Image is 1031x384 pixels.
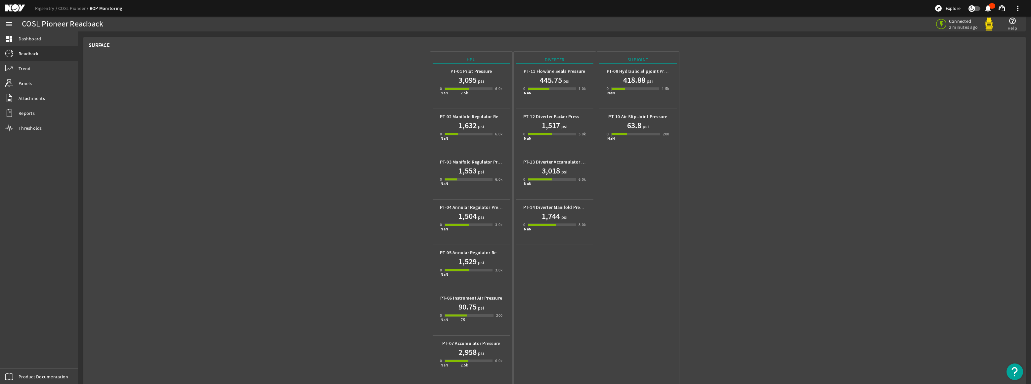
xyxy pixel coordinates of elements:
span: psi [477,350,484,357]
div: 0 [440,221,442,228]
div: Surface [89,42,110,49]
h1: 90.75 [458,302,477,312]
span: Panels [19,80,32,87]
span: Attachments [19,95,45,102]
div: NaN [441,271,448,278]
span: Trend [19,65,30,72]
span: psi [477,168,484,175]
h1: 1,517 [542,120,560,131]
span: psi [641,123,649,130]
div: 0 [440,358,442,364]
mat-icon: explore [934,4,942,12]
span: psi [477,123,484,130]
div: Diverter [516,56,593,64]
mat-icon: dashboard [5,35,13,43]
h1: 1,744 [542,211,560,221]
span: psi [560,168,567,175]
span: psi [645,78,653,84]
h1: 2,958 [458,347,477,358]
div: 6.0k [495,85,503,92]
b: PT-12 Diverter Packer Pressure [523,114,586,120]
div: NaN [524,226,532,232]
span: Product Documentation [19,373,68,380]
img: Yellowpod.svg [982,18,996,31]
h1: 1,553 [458,166,477,176]
div: NaN [441,316,448,323]
div: NaN [524,90,532,96]
span: Readback [19,50,38,57]
div: Slipjoint [599,56,677,64]
div: 0 [440,85,442,92]
h1: 1,504 [458,211,477,221]
div: 3.0k [579,131,586,137]
mat-icon: help_outline [1009,17,1016,25]
div: 1.0k [579,85,586,92]
mat-icon: menu [5,20,13,28]
button: Explore [932,3,963,14]
span: psi [477,259,484,266]
b: PT-09 Hydraulic Slipjoint Pressure [607,68,678,74]
div: 6.0k [495,358,503,364]
a: Rigsentry [35,5,58,11]
span: Help [1008,25,1017,31]
div: NaN [524,135,532,142]
span: Dashboard [19,35,41,42]
b: PT-10 Air Slip Joint Pressure [608,114,667,120]
b: PT-01 Pilot Pressure [451,68,492,74]
b: PT-04 Annular Regulator Pressure [440,204,509,211]
div: 0 [440,312,442,319]
h1: 445.75 [540,75,562,85]
div: COSL Pioneer Readback [22,21,103,27]
div: 0 [440,176,442,183]
div: 0 [440,131,442,137]
div: 75 [461,316,465,323]
div: 3.0k [579,221,586,228]
div: 0 [523,221,525,228]
mat-icon: support_agent [998,4,1006,12]
h1: 1,529 [458,256,477,267]
div: 200 [663,131,669,137]
b: PT-05 Annular Regulator Readback Pressure [440,250,530,256]
h1: 1,632 [458,120,477,131]
div: NaN [441,180,448,187]
div: NaN [524,180,532,187]
div: 0 [607,131,609,137]
div: NaN [607,135,615,142]
div: NaN [441,90,448,96]
div: 6.0k [579,176,586,183]
span: psi [560,123,567,130]
span: psi [560,214,567,220]
span: Explore [946,5,961,12]
div: NaN [441,226,448,232]
b: PT-07 Accumulator Pressure [442,340,500,347]
span: psi [477,78,484,84]
div: HPU [433,56,510,64]
div: NaN [607,90,615,96]
button: Open Resource Center [1007,363,1023,380]
div: 200 [496,312,502,319]
b: PT-11 Flowline Seals Pressure [524,68,585,74]
h1: 63.8 [627,120,641,131]
b: PT-13 Diverter Accumulator Pressure [523,159,599,165]
div: 0 [523,131,525,137]
span: Reports [19,110,35,117]
div: 0 [523,176,525,183]
div: 3.0k [495,221,503,228]
div: 2.5k [461,90,468,96]
div: 6.0k [495,176,503,183]
div: 1.5k [662,85,669,92]
span: 2 minutes ago [949,24,978,30]
h1: 418.88 [623,75,645,85]
b: PT-06 Instrument Air Pressure [440,295,502,301]
h1: 3,018 [542,166,560,176]
span: Thresholds [19,125,42,131]
div: NaN [441,135,448,142]
div: 0 [440,267,442,273]
b: PT-14 Diverter Manifold Pressure [523,204,591,211]
div: 0 [523,85,525,92]
div: 6.0k [495,131,503,137]
h1: 3,095 [458,75,477,85]
span: psi [477,305,484,311]
span: psi [477,214,484,220]
mat-icon: notifications [984,4,992,12]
